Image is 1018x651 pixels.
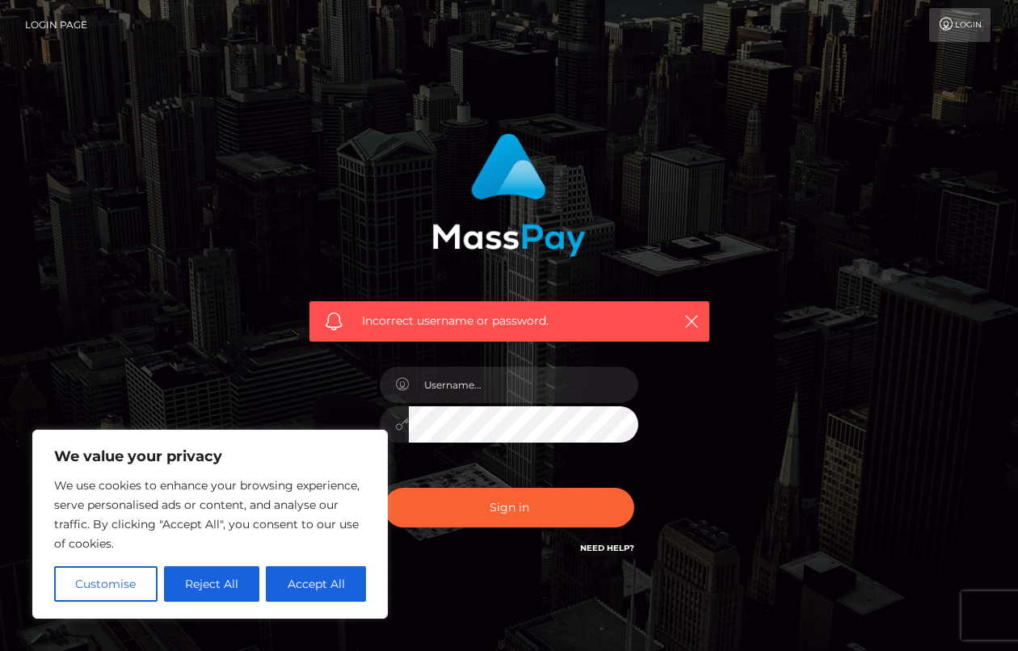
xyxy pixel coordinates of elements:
input: Username... [409,367,638,403]
button: Reject All [164,566,260,602]
p: We value your privacy [54,447,366,466]
span: Incorrect username or password. [362,313,657,330]
a: Login Page [25,8,87,42]
button: Sign in [384,488,634,527]
button: Accept All [266,566,366,602]
a: Need Help? [580,543,634,553]
p: We use cookies to enhance your browsing experience, serve personalised ads or content, and analys... [54,476,366,553]
button: Customise [54,566,158,602]
div: We value your privacy [32,430,388,619]
a: Login [929,8,991,42]
img: MassPay Login [432,133,586,257]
